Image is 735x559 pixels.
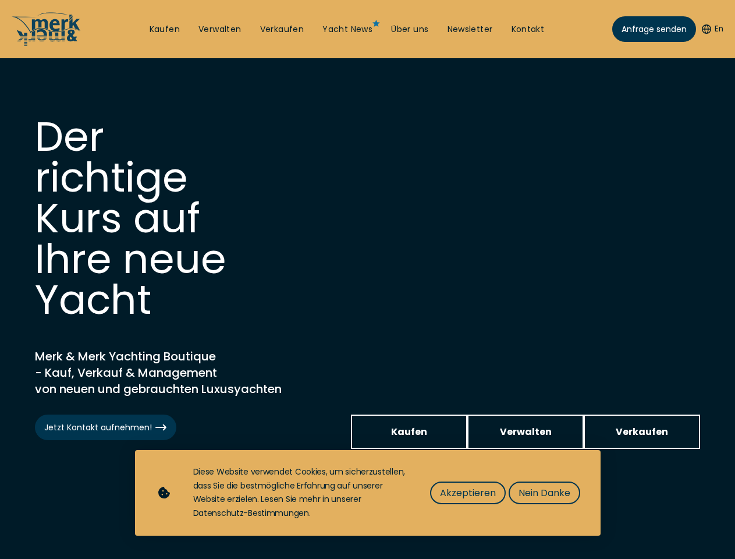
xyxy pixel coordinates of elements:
[150,24,180,36] a: Kaufen
[500,424,552,439] span: Verwalten
[702,23,723,35] button: En
[509,482,580,504] button: Nein Danke
[512,24,545,36] a: Kontakt
[440,486,496,500] span: Akzeptieren
[612,16,696,42] a: Anfrage senden
[351,415,467,449] a: Kaufen
[391,24,428,36] a: Über uns
[260,24,304,36] a: Verkaufen
[467,415,584,449] a: Verwalten
[448,24,493,36] a: Newsletter
[391,424,427,439] span: Kaufen
[193,507,309,519] a: Datenschutz-Bestimmungen
[622,23,687,36] span: Anfrage senden
[193,465,407,521] div: Diese Website verwendet Cookies, um sicherzustellen, dass Sie die bestmögliche Erfahrung auf unse...
[35,348,326,397] h2: Merk & Merk Yachting Boutique - Kauf, Verkauf & Management von neuen und gebrauchten Luxusyachten
[35,116,268,320] h1: Der richtige Kurs auf Ihre neue Yacht
[322,24,372,36] a: Yacht News
[430,482,506,504] button: Akzeptieren
[198,24,242,36] a: Verwalten
[35,415,176,440] a: Jetzt Kontakt aufnehmen!
[519,486,570,500] span: Nein Danke
[44,422,167,434] span: Jetzt Kontakt aufnehmen!
[584,415,700,449] a: Verkaufen
[616,424,668,439] span: Verkaufen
